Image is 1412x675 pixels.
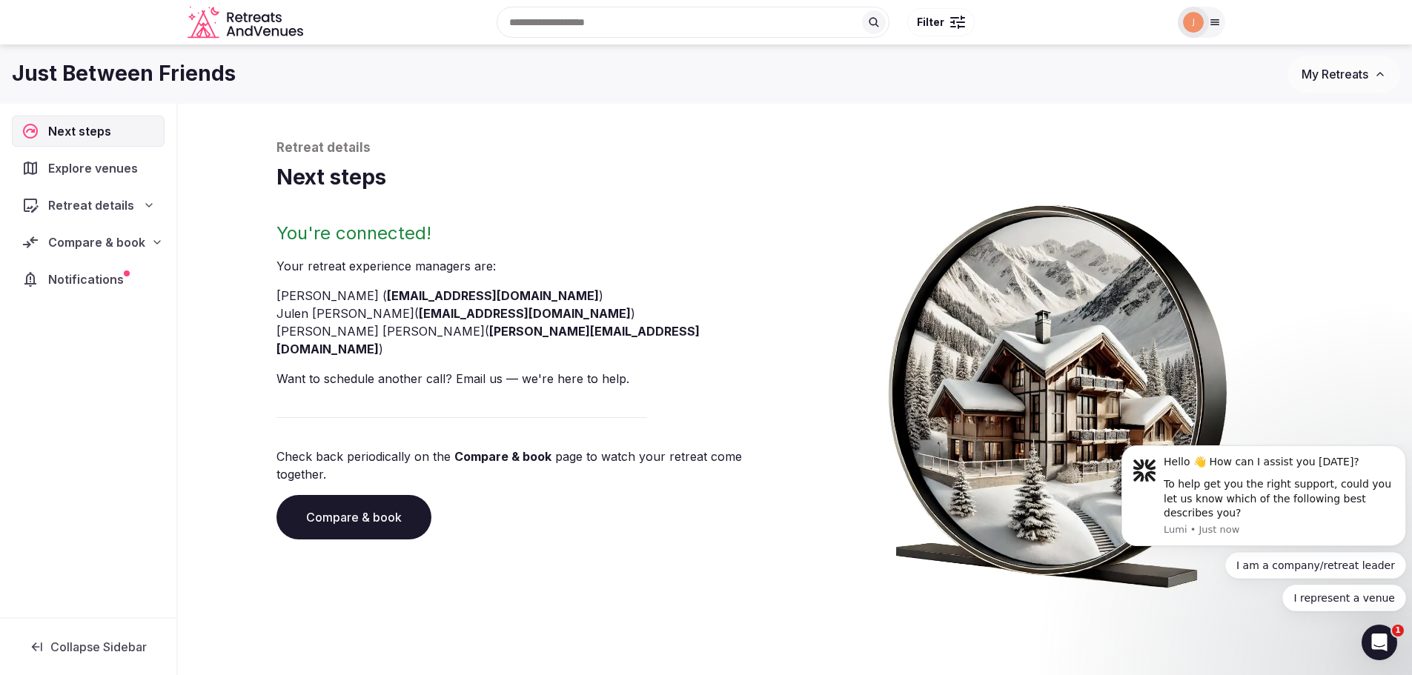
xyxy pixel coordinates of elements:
a: Visit the homepage [188,6,306,39]
a: Compare & book [454,449,551,464]
h2: You're connected! [276,222,789,245]
a: [EMAIL_ADDRESS][DOMAIN_NAME] [419,306,631,321]
button: My Retreats [1287,56,1400,93]
p: Your retreat experience manager s are : [276,257,789,275]
img: Jeni Stamas [1183,12,1204,33]
li: Julen [PERSON_NAME] ( ) [276,305,789,322]
a: Notifications [12,264,165,295]
a: Compare & book [276,495,431,539]
p: Want to schedule another call? Email us — we're here to help. [276,370,789,388]
span: Collapse Sidebar [50,639,147,654]
iframe: Intercom live chat [1362,625,1397,660]
h1: Just Between Friends [12,59,236,88]
span: Retreat details [48,196,134,214]
h1: Next steps [276,163,1314,192]
button: Collapse Sidebar [12,631,165,663]
span: Notifications [48,270,130,288]
span: Compare & book [48,233,145,251]
iframe: Intercom notifications message [1116,444,1412,635]
span: Next steps [48,122,117,140]
a: [EMAIL_ADDRESS][DOMAIN_NAME] [387,288,599,303]
span: My Retreats [1302,67,1368,82]
svg: Retreats and Venues company logo [188,6,306,39]
span: Explore venues [48,159,144,177]
span: Filter [917,15,944,30]
a: [PERSON_NAME][EMAIL_ADDRESS][DOMAIN_NAME] [276,324,700,356]
p: Retreat details [276,139,1314,157]
li: [PERSON_NAME] [PERSON_NAME] ( ) [276,322,789,358]
a: Explore venues [12,153,165,184]
a: Next steps [12,116,165,147]
li: [PERSON_NAME] ( ) [276,287,789,305]
p: Check back periodically on the page to watch your retreat come together. [276,448,789,483]
span: 1 [1392,625,1404,636]
img: Winter chalet retreat in picture frame [861,192,1255,588]
button: Filter [907,8,975,36]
